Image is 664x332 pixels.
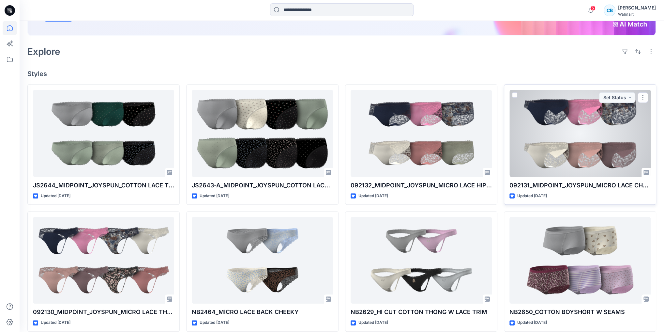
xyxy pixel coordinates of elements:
[509,181,651,190] p: 092131_MIDPOINT_JOYSPUN_MICRO LACE CHEEKY
[351,90,492,177] a: 092132_MIDPOINT_JOYSPUN_MICRO LACE HIPSTER
[358,193,388,199] p: Updated [DATE]
[33,308,174,317] p: 092130_MIDPOINT_JOYSPUN_MICRO LACE THONG
[509,90,651,177] a: 092131_MIDPOINT_JOYSPUN_MICRO LACE CHEEKY
[618,4,656,12] div: [PERSON_NAME]
[192,217,333,304] a: NB2464_MICRO LACE BACK CHEEKY
[517,319,547,326] p: Updated [DATE]
[192,90,333,177] a: JS2643-A_MIDPOINT_JOYSPUN_COTTON LACE TRIM HI LEG BRIEF
[33,181,174,190] p: JS2644_MIDPOINT_JOYSPUN_COTTON LACE TRIM BIKINI
[192,308,333,317] p: NB2464_MICRO LACE BACK CHEEKY
[618,12,656,17] div: Walmart
[604,5,615,16] div: CB
[33,90,174,177] a: JS2644_MIDPOINT_JOYSPUN_COTTON LACE TRIM BIKINI
[200,319,229,326] p: Updated [DATE]
[200,193,229,199] p: Updated [DATE]
[192,181,333,190] p: JS2643-A_MIDPOINT_JOYSPUN_COTTON LACE TRIM HI LEG BRIEF
[358,319,388,326] p: Updated [DATE]
[27,70,656,78] h4: Styles
[509,308,651,317] p: NB2650_COTTON BOYSHORT W SEAMS
[41,193,70,199] p: Updated [DATE]
[509,217,651,304] a: NB2650_COTTON BOYSHORT W SEAMS
[351,217,492,304] a: NB2629_HI CUT COTTON THONG W LACE TRIM
[590,6,596,11] span: 5
[27,46,60,57] h2: Explore
[41,319,70,326] p: Updated [DATE]
[33,217,174,304] a: 092130_MIDPOINT_JOYSPUN_MICRO LACE THONG
[351,181,492,190] p: 092132_MIDPOINT_JOYSPUN_MICRO LACE HIPSTER
[517,193,547,199] p: Updated [DATE]
[351,308,492,317] p: NB2629_HI CUT COTTON THONG W LACE TRIM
